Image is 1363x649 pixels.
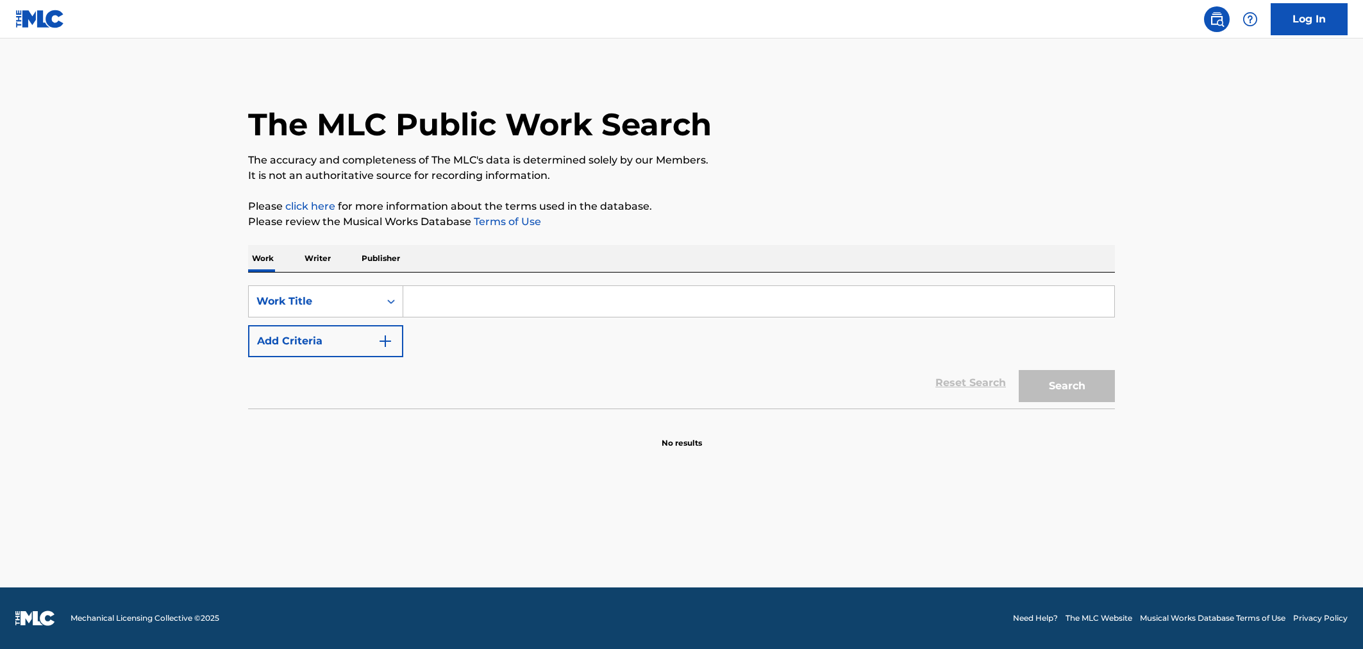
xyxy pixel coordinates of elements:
img: search [1209,12,1225,27]
div: Work Title [256,294,372,309]
a: Log In [1271,3,1348,35]
p: Work [248,245,278,272]
form: Search Form [248,285,1115,409]
img: help [1242,12,1258,27]
a: Public Search [1204,6,1230,32]
p: No results [662,422,702,449]
p: It is not an authoritative source for recording information. [248,168,1115,183]
a: Privacy Policy [1293,612,1348,624]
button: Add Criteria [248,325,403,357]
a: Musical Works Database Terms of Use [1140,612,1285,624]
h1: The MLC Public Work Search [248,105,712,144]
a: The MLC Website [1066,612,1132,624]
a: Need Help? [1013,612,1058,624]
p: The accuracy and completeness of The MLC's data is determined solely by our Members. [248,153,1115,168]
img: 9d2ae6d4665cec9f34b9.svg [378,333,393,349]
p: Please for more information about the terms used in the database. [248,199,1115,214]
iframe: Chat Widget [1299,587,1363,649]
a: Terms of Use [471,215,541,228]
span: Mechanical Licensing Collective © 2025 [71,612,219,624]
img: MLC Logo [15,10,65,28]
p: Publisher [358,245,404,272]
a: click here [285,200,335,212]
div: Help [1237,6,1263,32]
p: Please review the Musical Works Database [248,214,1115,230]
p: Writer [301,245,335,272]
img: logo [15,611,55,626]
